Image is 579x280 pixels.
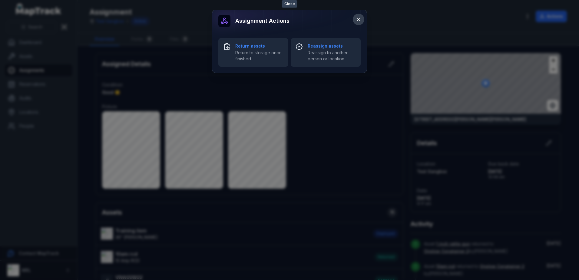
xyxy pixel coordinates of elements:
strong: Return assets [235,43,283,49]
button: Reassign assetsReassign to another person or location [291,38,361,67]
h3: Assignment actions [235,17,289,25]
span: Close [282,0,297,8]
span: Return to storage once finished [235,50,283,62]
button: Return assetsReturn to storage once finished [218,38,288,67]
span: Reassign to another person or location [308,50,356,62]
strong: Reassign assets [308,43,356,49]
